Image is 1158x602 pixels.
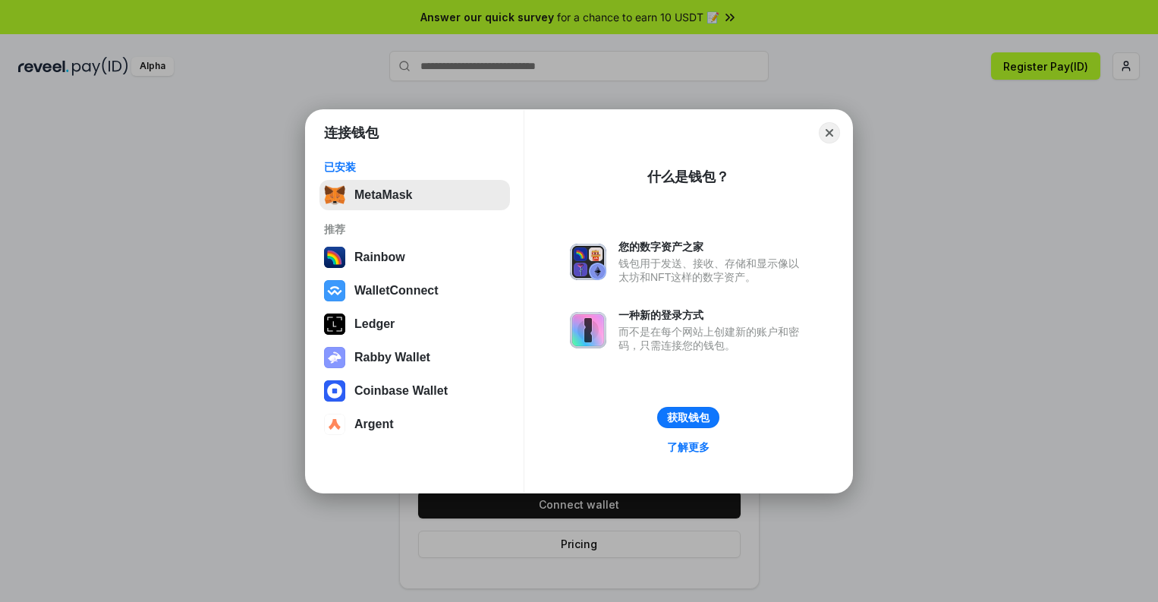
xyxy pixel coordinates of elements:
div: 一种新的登录方式 [618,308,807,322]
button: MetaMask [319,180,510,210]
div: WalletConnect [354,284,439,298]
div: 已安装 [324,160,505,174]
div: 获取钱包 [667,411,710,424]
div: 推荐 [324,222,505,236]
img: svg+xml,%3Csvg%20width%3D%2228%22%20height%3D%2228%22%20viewBox%3D%220%200%2028%2028%22%20fill%3D... [324,380,345,402]
div: 了解更多 [667,440,710,454]
div: Ledger [354,317,395,331]
div: 钱包用于发送、接收、存储和显示像以太坊和NFT这样的数字资产。 [618,257,807,284]
img: svg+xml,%3Csvg%20width%3D%2228%22%20height%3D%2228%22%20viewBox%3D%220%200%2028%2028%22%20fill%3D... [324,280,345,301]
button: Ledger [319,309,510,339]
img: svg+xml,%3Csvg%20width%3D%2228%22%20height%3D%2228%22%20viewBox%3D%220%200%2028%2028%22%20fill%3D... [324,414,345,435]
div: Coinbase Wallet [354,384,448,398]
div: MetaMask [354,188,412,202]
img: svg+xml,%3Csvg%20xmlns%3D%22http%3A%2F%2Fwww.w3.org%2F2000%2Fsvg%22%20fill%3D%22none%22%20viewBox... [570,244,606,280]
button: WalletConnect [319,276,510,306]
h1: 连接钱包 [324,124,379,142]
button: Argent [319,409,510,440]
img: svg+xml,%3Csvg%20width%3D%22120%22%20height%3D%22120%22%20viewBox%3D%220%200%20120%20120%22%20fil... [324,247,345,268]
img: svg+xml,%3Csvg%20xmlns%3D%22http%3A%2F%2Fwww.w3.org%2F2000%2Fsvg%22%20fill%3D%22none%22%20viewBox... [570,312,606,348]
button: Coinbase Wallet [319,376,510,406]
div: Rabby Wallet [354,351,430,364]
img: svg+xml,%3Csvg%20xmlns%3D%22http%3A%2F%2Fwww.w3.org%2F2000%2Fsvg%22%20fill%3D%22none%22%20viewBox... [324,347,345,368]
div: 而不是在每个网站上创建新的账户和密码，只需连接您的钱包。 [618,325,807,352]
img: svg+xml,%3Csvg%20xmlns%3D%22http%3A%2F%2Fwww.w3.org%2F2000%2Fsvg%22%20width%3D%2228%22%20height%3... [324,314,345,335]
button: Rabby Wallet [319,342,510,373]
button: Close [819,122,840,143]
button: 获取钱包 [657,407,719,428]
div: Rainbow [354,251,405,264]
div: 什么是钱包？ [647,168,729,186]
button: Rainbow [319,242,510,273]
img: svg+xml,%3Csvg%20fill%3D%22none%22%20height%3D%2233%22%20viewBox%3D%220%200%2035%2033%22%20width%... [324,184,345,206]
div: Argent [354,418,394,431]
div: 您的数字资产之家 [618,240,807,254]
a: 了解更多 [658,437,719,457]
